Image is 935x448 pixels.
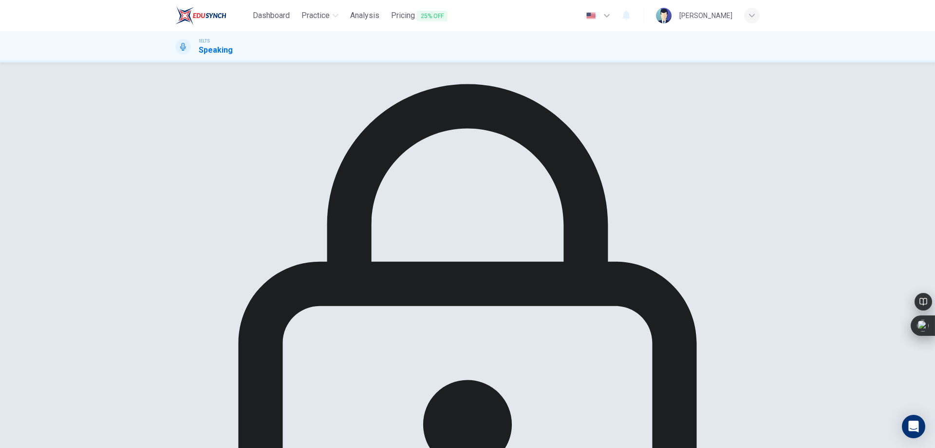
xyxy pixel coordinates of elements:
img: EduSynch logo [175,6,226,25]
div: [PERSON_NAME] [679,10,732,21]
button: Practice [298,7,342,24]
span: 25% OFF [417,11,448,21]
span: IELTS [199,38,210,44]
h1: Speaking [199,44,233,56]
span: Practice [301,10,330,21]
button: Analysis [346,7,383,24]
span: Analysis [350,10,379,21]
a: Dashboard [249,7,294,25]
span: Pricing [391,10,448,22]
a: EduSynch logo [175,6,249,25]
button: Dashboard [249,7,294,24]
button: Pricing25% OFF [387,7,451,25]
img: en [585,12,597,19]
a: Analysis [346,7,383,25]
span: Dashboard [253,10,290,21]
img: Profile picture [656,8,672,23]
div: Open Intercom Messenger [902,415,925,438]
